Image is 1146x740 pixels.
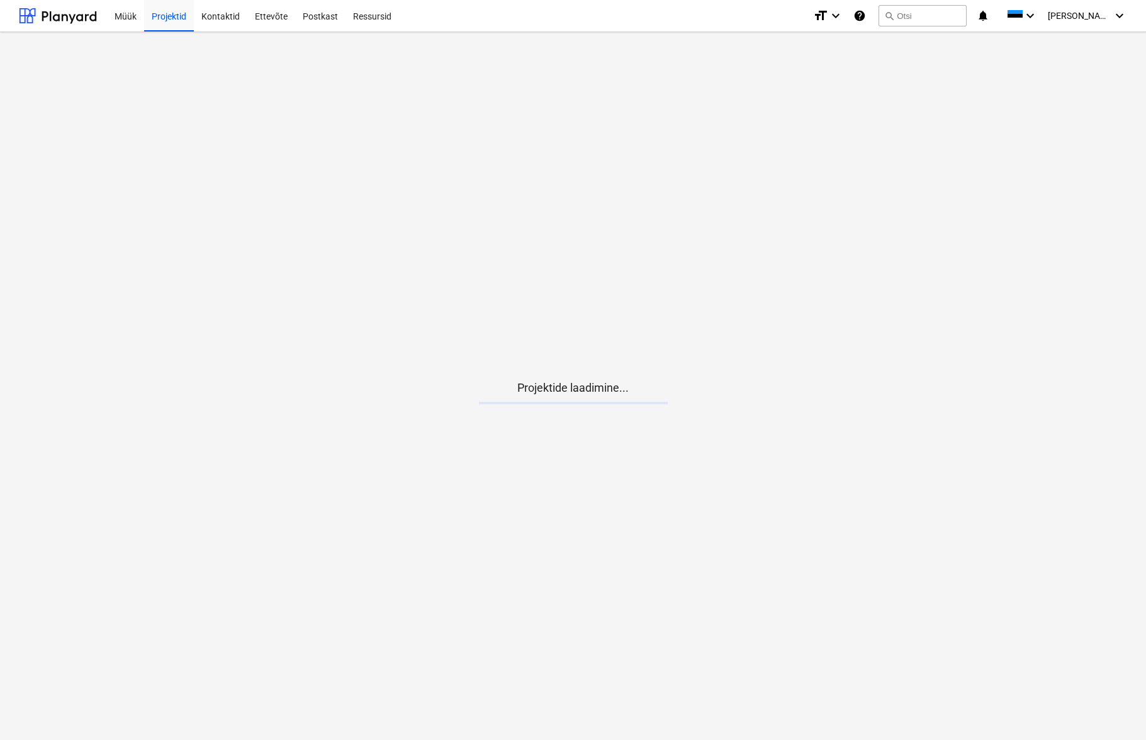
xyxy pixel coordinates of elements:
button: Otsi [879,5,967,26]
i: keyboard_arrow_down [828,8,843,23]
span: [PERSON_NAME] [1048,11,1111,21]
i: keyboard_arrow_down [1112,8,1127,23]
span: search [884,11,894,21]
i: format_size [813,8,828,23]
p: Projektide laadimine... [479,380,668,396]
i: Abikeskus [853,8,866,23]
i: notifications [977,8,989,23]
i: keyboard_arrow_down [1023,8,1038,23]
